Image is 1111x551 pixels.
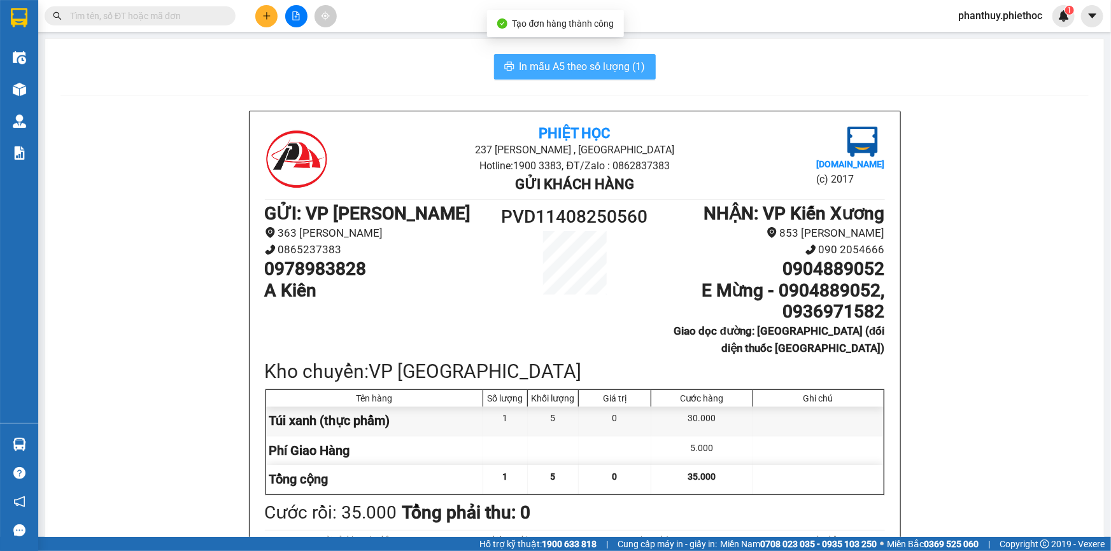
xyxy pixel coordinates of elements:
[688,471,716,482] span: 35.000
[321,11,330,20] span: aim
[542,539,597,549] strong: 1900 633 818
[483,407,528,435] div: 1
[265,244,276,255] span: phone
[1058,10,1070,22] img: icon-new-feature
[756,393,881,403] div: Ghi chú
[262,11,271,20] span: plus
[265,203,471,224] b: GỬI : VP [PERSON_NAME]
[368,158,781,174] li: Hotline: 1900 3383, ĐT/Zalo : 0862837383
[13,524,25,536] span: message
[655,393,749,403] div: Cước hàng
[1087,10,1098,22] span: caret-down
[1040,540,1049,548] span: copyright
[70,9,220,23] input: Tìm tên, số ĐT hoặc mã đơn
[265,280,497,302] h1: A Kiên
[651,407,753,435] div: 30.000
[266,436,484,465] div: Phí Giao Hàng
[582,393,647,403] div: Giá trị
[497,203,653,231] h1: PVD11408250560
[269,393,480,403] div: Tên hàng
[13,51,26,64] img: warehouse-icon
[265,227,276,238] span: environment
[53,11,62,20] span: search
[1065,6,1074,15] sup: 1
[265,225,497,242] li: 363 [PERSON_NAME]
[513,18,614,29] span: Tạo đơn hàng thành công
[652,258,884,280] h1: 0904889052
[606,537,608,551] span: |
[13,438,26,451] img: warehouse-icon
[402,502,531,523] b: Tổng phải thu: 0
[704,203,885,224] b: NHẬN : VP Kiến Xương
[603,534,729,545] li: 08:20, ngày 14 tháng 08 năm 2025
[652,280,884,323] h1: E Mừng - 0904889052, 0936971582
[503,471,508,482] span: 1
[652,241,884,258] li: 090 2054666
[486,393,524,403] div: Số lượng
[13,146,26,160] img: solution-icon
[290,534,416,545] li: Người gửi hàng xác nhận
[269,471,329,487] span: Tổng cộng
[1081,5,1103,27] button: caret-down
[265,127,329,190] img: logo.jpg
[11,8,27,27] img: logo-vxr
[265,356,885,386] div: Kho chuyển: VP [GEOGRAPHIC_DATA]
[368,142,781,158] li: 237 [PERSON_NAME] , [GEOGRAPHIC_DATA]
[805,244,816,255] span: phone
[924,539,979,549] strong: 0369 525 060
[760,539,877,549] strong: 0708 023 035 - 0935 103 250
[446,534,572,545] li: NV kiểm tra hàng
[880,541,884,547] span: ⚪️
[767,227,777,238] span: environment
[479,537,597,551] span: Hỗ trợ kỹ thuật:
[13,496,25,508] span: notification
[887,537,979,551] span: Miền Bắc
[265,241,497,258] li: 0865237383
[504,61,514,73] span: printer
[612,471,618,482] span: 0
[651,436,753,465] div: 5.000
[579,407,651,435] div: 0
[266,407,484,435] div: Túi xanh (thực phẩm)
[515,176,634,192] b: Gửi khách hàng
[13,467,25,479] span: question-circle
[816,159,884,169] b: [DOMAIN_NAME]
[652,225,884,242] li: 853 [PERSON_NAME]
[759,534,885,545] li: Người Nhận
[720,537,877,551] span: Miền Nam
[494,54,656,80] button: printerIn mẫu A5 theo số lượng (1)
[13,115,26,128] img: warehouse-icon
[539,125,610,141] b: Phiệt Học
[948,8,1052,24] span: phanthuy.phiethoc
[816,171,884,187] li: (c) 2017
[520,59,646,74] span: In mẫu A5 theo số lượng (1)
[551,471,556,482] span: 5
[265,258,497,280] h1: 0978983828
[531,393,575,403] div: Khối lượng
[497,18,507,29] span: check-circle
[988,537,990,551] span: |
[265,499,397,527] div: Cước rồi : 35.000
[528,407,579,435] div: 5
[674,324,885,354] b: Giao dọc đường: [GEOGRAPHIC_DATA] (đối diện thuốc [GEOGRAPHIC_DATA])
[292,11,301,20] span: file-add
[618,537,717,551] span: Cung cấp máy in - giấy in:
[255,5,278,27] button: plus
[1067,6,1072,15] span: 1
[285,5,308,27] button: file-add
[315,5,337,27] button: aim
[847,127,878,157] img: logo.jpg
[13,83,26,96] img: warehouse-icon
